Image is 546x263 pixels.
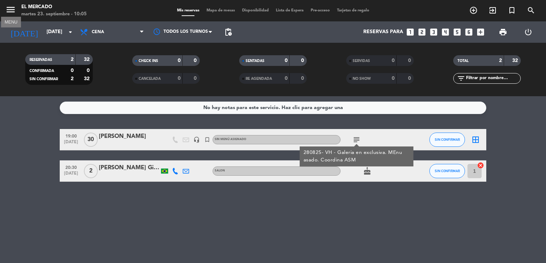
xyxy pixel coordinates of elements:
i: add_box [476,27,485,37]
i: filter_list [457,74,465,83]
span: Reservas para [363,29,403,35]
span: 20:30 [62,163,80,171]
strong: 0 [392,76,395,81]
strong: 0 [392,58,395,63]
span: Pre-acceso [307,9,333,12]
i: looks_5 [453,27,462,37]
div: El Mercado [21,4,87,11]
div: 280825- VH - Galeria en exclusiva. MEnu asado. Coordina ASM [304,149,410,164]
span: SIN CONFIRMAR [30,77,58,81]
strong: 0 [301,76,305,81]
div: No hay notas para este servicio. Haz clic para agregar una [203,104,343,112]
i: [DATE] [5,24,43,40]
button: SIN CONFIRMAR [429,133,465,147]
span: Disponibilidad [239,9,272,12]
i: looks_6 [464,27,473,37]
div: [PERSON_NAME] [99,132,159,141]
strong: 32 [512,58,519,63]
strong: 0 [178,76,181,81]
i: turned_in_not [508,6,516,15]
i: arrow_drop_down [66,28,75,36]
i: exit_to_app [488,6,497,15]
span: NO SHOW [353,77,371,81]
span: CONFIRMADA [30,69,54,73]
div: [PERSON_NAME] Gieremek [99,163,159,172]
i: looks_3 [429,27,438,37]
strong: 2 [71,57,74,62]
strong: 0 [408,76,412,81]
span: pending_actions [224,28,232,36]
span: 19:00 [62,131,80,140]
strong: 0 [285,58,288,63]
span: CHECK INS [139,59,158,63]
i: menu [5,4,16,15]
i: power_settings_new [524,28,532,36]
strong: 0 [285,76,288,81]
span: SIN CONFIRMAR [435,138,460,141]
strong: 32 [84,57,91,62]
i: looks_two [417,27,427,37]
span: Mis reservas [173,9,203,12]
span: Mapa de mesas [203,9,239,12]
input: Filtrar por nombre... [465,74,520,82]
span: print [499,28,507,36]
strong: 32 [84,76,91,81]
span: TOTAL [457,59,469,63]
i: headset_mic [193,136,200,143]
div: MENU [1,19,21,25]
i: cancel [477,162,484,169]
span: [DATE] [62,140,80,148]
strong: 0 [408,58,412,63]
strong: 0 [71,68,74,73]
span: SENTADAS [246,59,264,63]
strong: 0 [194,76,198,81]
span: Sin menú asignado [215,138,246,141]
i: looks_one [406,27,415,37]
strong: 0 [87,68,91,73]
span: 30 [84,133,98,147]
span: SALON [215,169,225,172]
i: subject [352,135,361,144]
strong: 0 [301,58,305,63]
strong: 2 [499,58,502,63]
span: CANCELADA [139,77,161,81]
strong: 2 [71,76,74,81]
i: search [527,6,535,15]
i: border_all [471,135,480,144]
span: Tarjetas de regalo [333,9,373,12]
span: RESERVADAS [30,58,52,62]
div: martes 23. septiembre - 10:05 [21,11,87,18]
strong: 0 [178,58,181,63]
div: LOG OUT [515,21,541,43]
i: turned_in_not [204,136,210,143]
i: cake [363,167,371,175]
span: Lista de Espera [272,9,307,12]
span: RE AGENDADA [246,77,272,81]
span: SERVIDAS [353,59,370,63]
span: SIN CONFIRMAR [435,169,460,173]
span: Cena [92,30,104,35]
button: menu [5,4,16,17]
button: SIN CONFIRMAR [429,164,465,178]
strong: 0 [194,58,198,63]
span: 2 [84,164,98,178]
span: [DATE] [62,171,80,179]
i: add_circle_outline [469,6,478,15]
i: looks_4 [441,27,450,37]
